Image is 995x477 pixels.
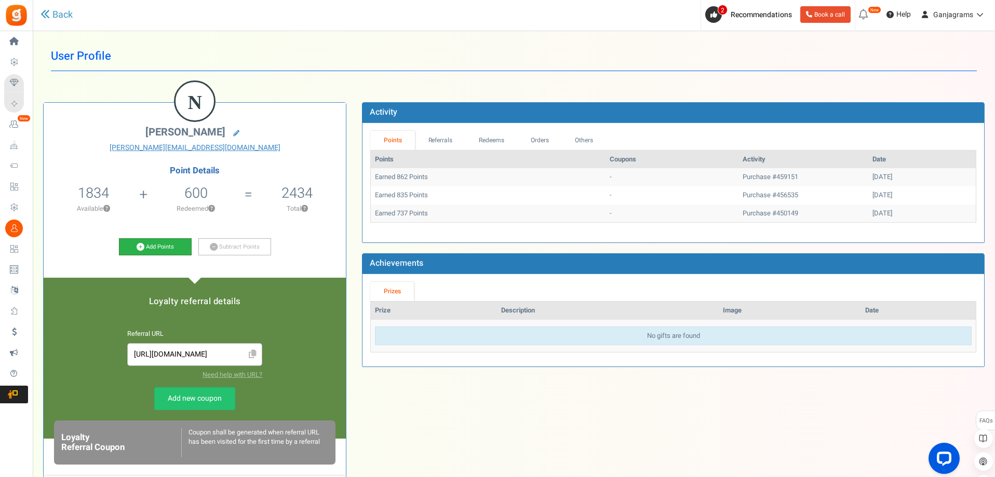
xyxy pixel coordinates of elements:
[208,206,215,212] button: ?
[371,186,606,205] td: Earned 835 Points
[371,205,606,223] td: Earned 737 Points
[933,9,973,20] span: Ganjagrams
[371,302,496,320] th: Prize
[203,370,262,379] a: Need help with URL?
[872,209,972,219] div: [DATE]
[145,125,225,140] span: [PERSON_NAME]
[868,6,881,13] em: New
[718,5,728,15] span: 2
[176,82,214,122] figcaption: N
[562,131,607,150] a: Others
[738,205,868,223] td: Purchase #450149
[44,166,346,175] h4: Point Details
[861,302,976,320] th: Date
[719,302,861,320] th: Image
[49,204,138,213] p: Available
[872,190,972,200] div: [DATE]
[370,106,397,118] b: Activity
[606,205,738,223] td: -
[517,131,562,150] a: Orders
[738,168,868,186] td: Purchase #459151
[371,168,606,186] td: Earned 862 Points
[198,238,271,256] a: Subtract Points
[371,151,606,169] th: Points
[606,186,738,205] td: -
[466,131,518,150] a: Redeems
[78,183,109,203] span: 1834
[54,297,335,306] h5: Loyalty referral details
[17,115,31,122] em: New
[244,346,261,364] span: Click to Copy
[4,116,28,133] a: New
[738,186,868,205] td: Purchase #456535
[370,131,415,150] a: Points
[184,185,208,201] h5: 600
[370,282,414,301] a: Prizes
[705,6,796,23] a: 2 Recommendations
[5,4,28,27] img: Gratisfaction
[800,6,851,23] a: Book a call
[872,172,972,182] div: [DATE]
[882,6,915,23] a: Help
[370,257,423,269] b: Achievements
[281,185,313,201] h5: 2434
[606,168,738,186] td: -
[731,9,792,20] span: Recommendations
[181,428,328,457] div: Coupon shall be generated when referral URL has been visited for the first time by a referral
[51,143,338,153] a: [PERSON_NAME][EMAIL_ADDRESS][DOMAIN_NAME]
[375,326,972,346] div: No gifts are found
[51,42,977,71] h1: User Profile
[497,302,719,320] th: Description
[738,151,868,169] th: Activity
[868,151,976,169] th: Date
[606,151,738,169] th: Coupons
[149,204,243,213] p: Redeemed
[61,433,181,452] h6: Loyalty Referral Coupon
[119,238,192,256] a: Add Points
[154,387,235,410] a: Add new coupon
[415,131,466,150] a: Referrals
[301,206,308,212] button: ?
[894,9,911,20] span: Help
[253,204,341,213] p: Total
[103,206,110,212] button: ?
[127,331,262,338] h6: Referral URL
